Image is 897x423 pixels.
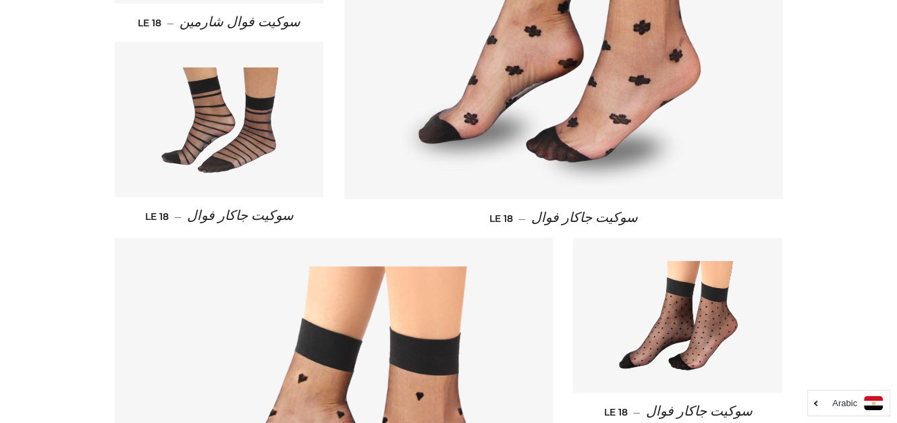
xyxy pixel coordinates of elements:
span: LE 18 [603,406,627,418]
a: Arabic [815,396,883,410]
a: سوكيت جاكار فوال — LE 18 [115,197,324,235]
span: سوكيت جاكار فوال [186,208,293,223]
span: LE 18 [489,213,513,225]
span: — [632,406,640,418]
span: سوكيت جاكار فوال [531,210,638,225]
span: LE 18 [144,210,168,223]
i: Arabic [832,399,857,407]
span: سوكيت فوال شارمين [180,15,300,30]
a: سوكيت فوال شارمين — LE 18 [115,3,324,42]
span: — [167,17,174,29]
span: — [518,213,526,225]
span: LE 18 [138,17,161,29]
span: — [173,210,181,223]
span: سوكيت جاكار فوال [645,404,752,419]
a: سوكيت جاكار فوال — LE 18 [344,199,783,237]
